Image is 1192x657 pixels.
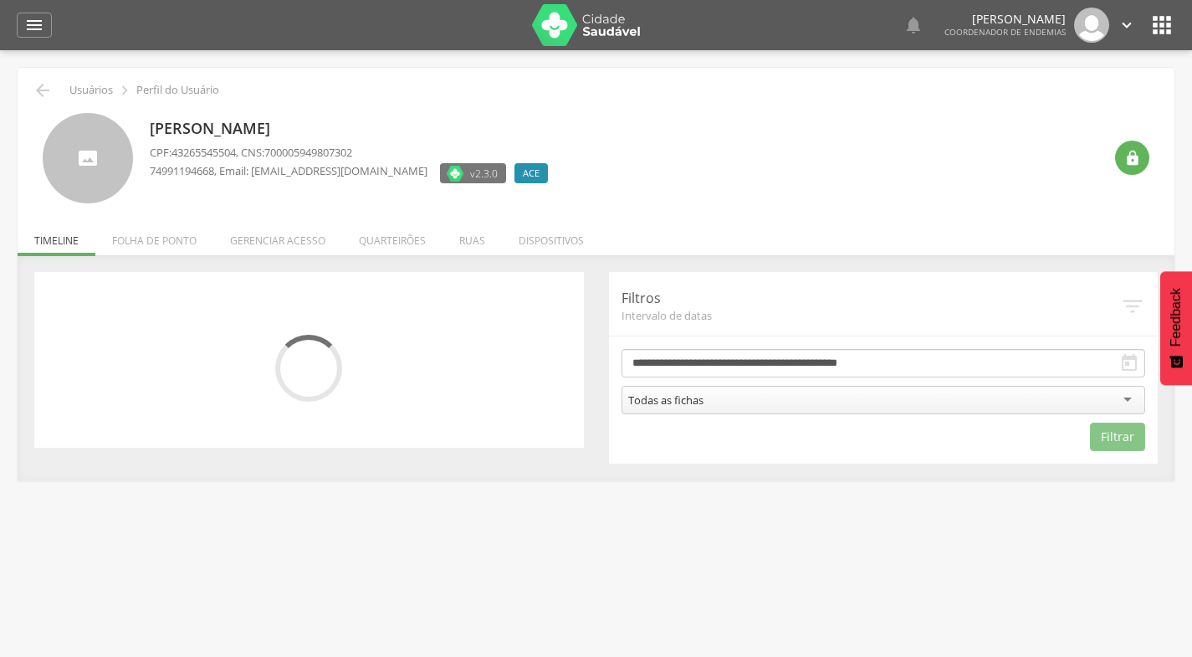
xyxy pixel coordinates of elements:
p: Filtros [622,289,1121,308]
i:  [903,15,923,35]
li: Dispositivos [502,217,601,256]
button: Feedback - Mostrar pesquisa [1160,271,1192,385]
p: , Email: [EMAIL_ADDRESS][DOMAIN_NAME] [150,163,427,179]
span: v2.3.0 [470,165,498,182]
span: 700005949807302 [264,145,352,160]
i:  [1119,353,1139,373]
a:  [17,13,52,38]
span: Intervalo de datas [622,308,1121,323]
span: ACE [523,167,540,180]
a:  [1118,8,1136,43]
button: Filtrar [1090,423,1145,451]
li: Folha de ponto [95,217,213,256]
a:  [903,8,923,43]
p: Perfil do Usuário [136,84,219,97]
div: Resetar senha [1115,141,1149,175]
p: [PERSON_NAME] [150,118,556,140]
i:  [1124,150,1141,167]
span: Feedback [1169,288,1184,346]
i:  [24,15,44,35]
span: Coordenador de Endemias [944,26,1066,38]
p: CPF: , CNS: [150,145,556,161]
i:  [115,81,134,100]
i: Voltar [33,80,53,100]
li: Ruas [443,217,502,256]
span: 74991194668 [150,163,214,178]
i:  [1120,294,1145,319]
div: Todas as fichas [628,393,703,408]
p: [PERSON_NAME] [944,13,1066,25]
li: Gerenciar acesso [213,217,342,256]
label: Versão do aplicativo [440,163,506,183]
i:  [1118,16,1136,34]
span: 43265545504 [171,145,236,160]
li: Quarteirões [342,217,443,256]
i:  [1149,12,1175,38]
p: Usuários [69,84,113,97]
